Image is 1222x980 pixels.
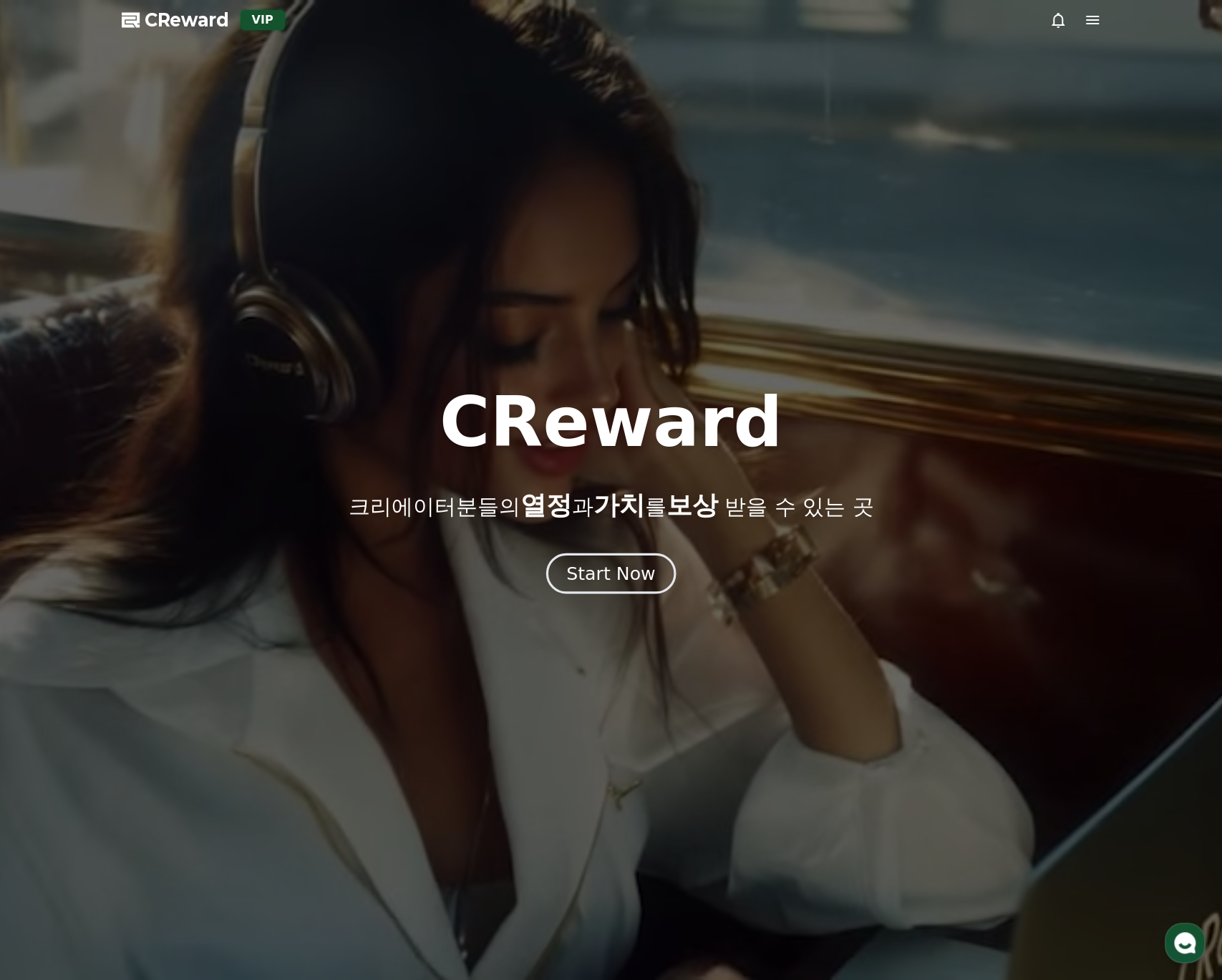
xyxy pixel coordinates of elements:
a: CReward [122,9,229,31]
a: 홈 [4,454,94,490]
a: 설정 [185,454,275,490]
span: 설정 [221,475,238,487]
span: 홈 [45,475,54,487]
a: Start Now [549,568,673,582]
button: Start Now [546,553,676,593]
div: VIP [241,10,285,30]
span: CReward [145,9,229,31]
span: 가치 [593,490,644,520]
p: 크리에이터분들의 과 를 받을 수 있는 곳 [348,491,873,520]
span: 열정 [520,490,571,520]
a: 대화 [94,454,185,490]
div: Start Now [566,561,655,586]
span: 대화 [131,476,148,487]
span: 보상 [666,490,717,520]
h1: CReward [440,388,782,457]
